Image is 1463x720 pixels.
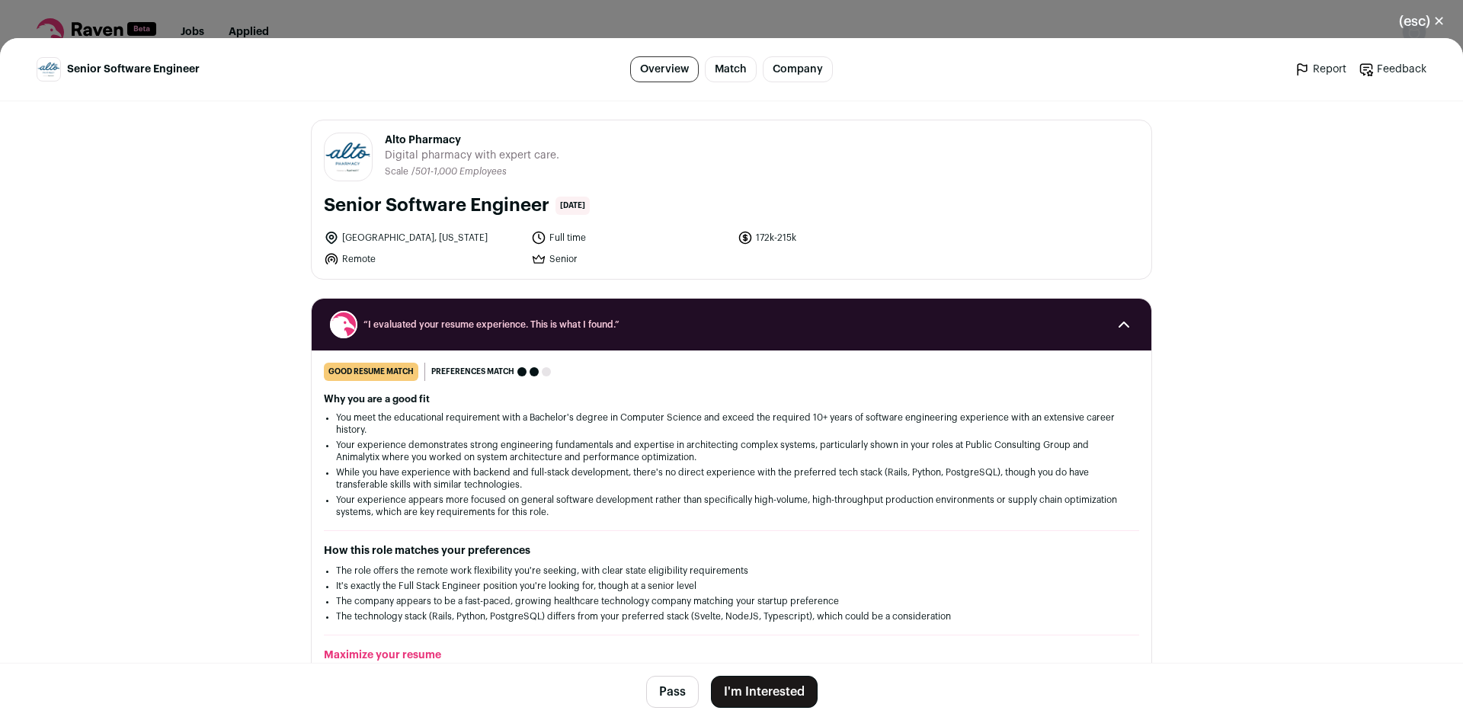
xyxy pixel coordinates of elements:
li: Senior [531,251,729,267]
li: Remote [324,251,522,267]
div: good resume match [324,363,418,381]
li: 172k-215k [738,230,936,245]
li: Full time [531,230,729,245]
span: [DATE] [555,197,590,215]
h2: Why you are a good fit [324,393,1139,405]
li: The company appears to be a fast-paced, growing healthcare technology company matching your start... [336,595,1127,607]
button: Pass [646,676,699,708]
li: Your experience demonstrates strong engineering fundamentals and expertise in architecting comple... [336,439,1127,463]
button: Close modal [1381,5,1463,38]
li: Scale [385,166,411,178]
li: The role offers the remote work flexibility you're seeking, with clear state eligibility requirem... [336,565,1127,577]
button: I'm Interested [711,676,818,708]
span: Preferences match [431,364,514,379]
li: While you have experience with backend and full-stack development, there's no direct experience w... [336,466,1127,491]
span: Digital pharmacy with expert care. [385,148,559,163]
img: f0291e8088362267a4a0a3306f8ed701bb3fccb267878533a6abb42cbf0b763f.png [325,141,372,173]
a: Report [1295,62,1346,77]
h1: Senior Software Engineer [324,194,549,218]
h2: How this role matches your preferences [324,543,1139,558]
img: f0291e8088362267a4a0a3306f8ed701bb3fccb267878533a6abb42cbf0b763f.png [37,62,60,78]
li: [GEOGRAPHIC_DATA], [US_STATE] [324,230,522,245]
a: Overview [630,56,699,82]
a: Company [763,56,833,82]
span: Alto Pharmacy [385,133,559,148]
li: It's exactly the Full Stack Engineer position you're looking for, though at a senior level [336,580,1127,592]
a: Match [705,56,757,82]
li: Your experience appears more focused on general software development rather than specifically hig... [336,494,1127,518]
h2: Maximize your resume [324,648,1139,663]
li: You meet the educational requirement with a Bachelor's degree in Computer Science and exceed the ... [336,411,1127,436]
li: The technology stack (Rails, Python, PostgreSQL) differs from your preferred stack (Svelte, NodeJ... [336,610,1127,622]
li: / [411,166,507,178]
span: “I evaluated your resume experience. This is what I found.” [363,318,1100,331]
span: 501-1,000 Employees [415,167,507,176]
a: Feedback [1359,62,1426,77]
span: Senior Software Engineer [67,62,200,77]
